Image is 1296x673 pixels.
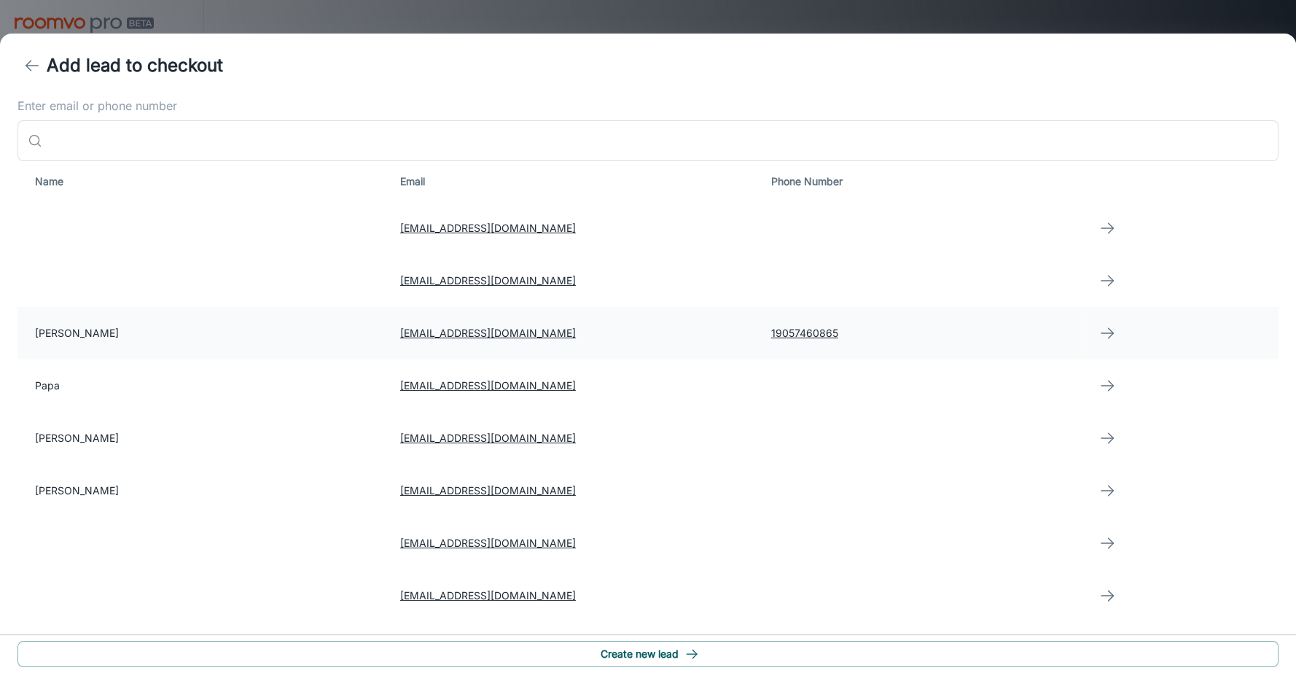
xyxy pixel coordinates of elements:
[17,641,1279,667] button: Create new lead
[400,484,576,497] a: [EMAIL_ADDRESS][DOMAIN_NAME]
[17,98,1279,114] label: Enter email or phone number
[400,432,576,444] a: [EMAIL_ADDRESS][DOMAIN_NAME]
[17,464,389,517] td: [PERSON_NAME]
[17,307,389,359] td: [PERSON_NAME]
[400,274,576,287] a: [EMAIL_ADDRESS][DOMAIN_NAME]
[760,161,1081,202] th: Phone Number
[17,51,47,80] button: back
[47,52,223,79] h4: Add lead to checkout
[17,412,389,464] td: [PERSON_NAME]
[17,161,389,202] th: Name
[400,379,576,392] a: [EMAIL_ADDRESS][DOMAIN_NAME]
[400,222,576,234] a: [EMAIL_ADDRESS][DOMAIN_NAME]
[17,359,389,412] td: Papa
[771,327,838,339] a: 19057460865
[400,327,576,339] a: [EMAIL_ADDRESS][DOMAIN_NAME]
[400,589,576,602] a: [EMAIL_ADDRESS][DOMAIN_NAME]
[389,161,760,202] th: Email
[400,537,576,549] a: [EMAIL_ADDRESS][DOMAIN_NAME]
